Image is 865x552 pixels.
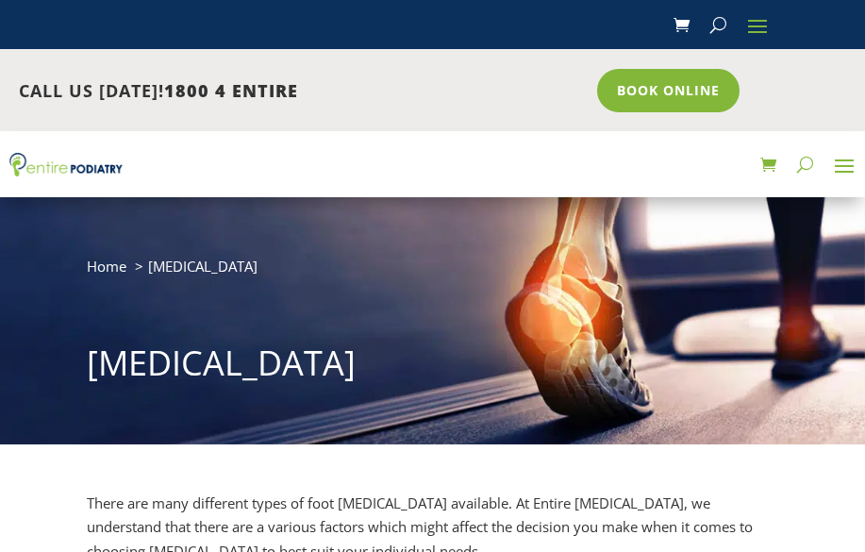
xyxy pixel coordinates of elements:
a: Book Online [597,69,740,112]
a: Home [87,257,126,276]
p: CALL US [DATE]! [19,79,584,104]
nav: breadcrumb [87,254,779,293]
span: [MEDICAL_DATA] [148,257,258,276]
h1: [MEDICAL_DATA] [87,340,779,396]
span: 1800 4 ENTIRE [164,79,298,102]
